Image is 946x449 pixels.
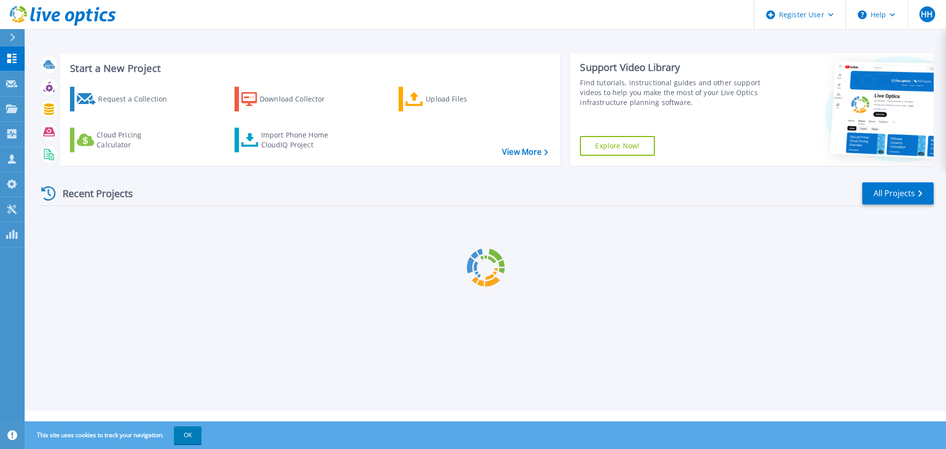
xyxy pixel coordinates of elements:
[502,147,548,157] a: View More
[921,10,933,18] span: HH
[580,78,765,107] div: Find tutorials, instructional guides and other support videos to help you make the most of your L...
[580,61,765,74] div: Support Video Library
[235,87,344,111] a: Download Collector
[70,63,548,74] h3: Start a New Project
[261,130,338,150] div: Import Phone Home CloudIQ Project
[399,87,508,111] a: Upload Files
[580,136,655,156] a: Explore Now!
[70,87,180,111] a: Request a Collection
[426,89,505,109] div: Upload Files
[27,426,202,444] span: This site uses cookies to track your navigation.
[862,182,934,205] a: All Projects
[98,89,177,109] div: Request a Collection
[97,130,175,150] div: Cloud Pricing Calculator
[70,128,180,152] a: Cloud Pricing Calculator
[38,181,146,206] div: Recent Projects
[260,89,338,109] div: Download Collector
[174,426,202,444] button: OK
